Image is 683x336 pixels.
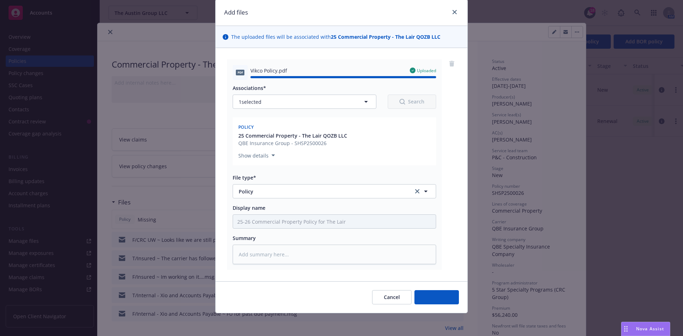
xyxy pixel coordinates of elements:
[384,294,400,300] span: Cancel
[372,290,412,304] button: Cancel
[414,290,459,304] button: Add files
[233,235,256,241] span: Summary
[233,204,265,211] span: Display name
[426,294,447,300] span: Add files
[621,322,630,336] div: Drag to move
[233,215,436,228] input: Add display name here...
[621,322,670,336] button: Nova Assist
[636,326,664,332] span: Nova Assist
